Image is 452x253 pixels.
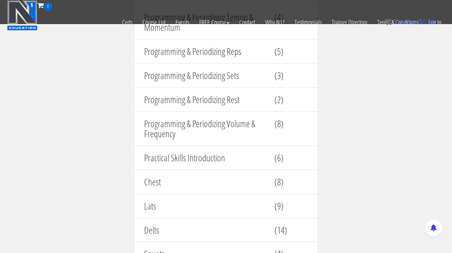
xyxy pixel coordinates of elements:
[274,118,308,129] h4: (8)
[144,153,264,163] h4: Practical Skills Introduction
[399,18,417,25] span: items:
[385,18,391,25] img: icon11.png
[144,70,264,81] h4: Programming & Periodizing Sets
[372,11,424,34] a: Terms & Conditions
[234,11,260,34] a: Contact
[274,46,308,57] h4: (5)
[274,225,308,235] h4: (14)
[44,2,52,11] span: 0
[144,118,264,139] h4: Programming & Periodizing Volume & Frequency
[260,11,290,34] a: Why N1?
[290,11,327,34] a: Testimonials
[7,0,37,30] img: n1-education
[144,177,264,187] h4: Chest
[144,94,264,105] h4: Programming & Periodizing Rest
[419,18,435,25] bdi: 0.00
[327,11,372,34] a: Trainer Directory
[194,11,234,34] a: FREE Course
[144,46,264,57] h4: Programming & Periodizing Reps
[385,18,435,25] a: 0 items: $0.00
[171,11,194,34] a: Events
[419,18,422,25] span: $
[393,18,397,25] span: 0
[117,11,137,34] a: Certs
[144,225,264,235] h4: Delts
[37,1,52,10] a: 0
[274,201,308,211] h4: (9)
[424,11,447,34] a: Log In
[274,153,308,163] h4: (6)
[274,177,308,187] h4: (8)
[274,70,308,81] h4: (3)
[137,11,171,34] a: Course List
[144,201,264,211] h4: Lats
[274,94,308,105] h4: (2)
